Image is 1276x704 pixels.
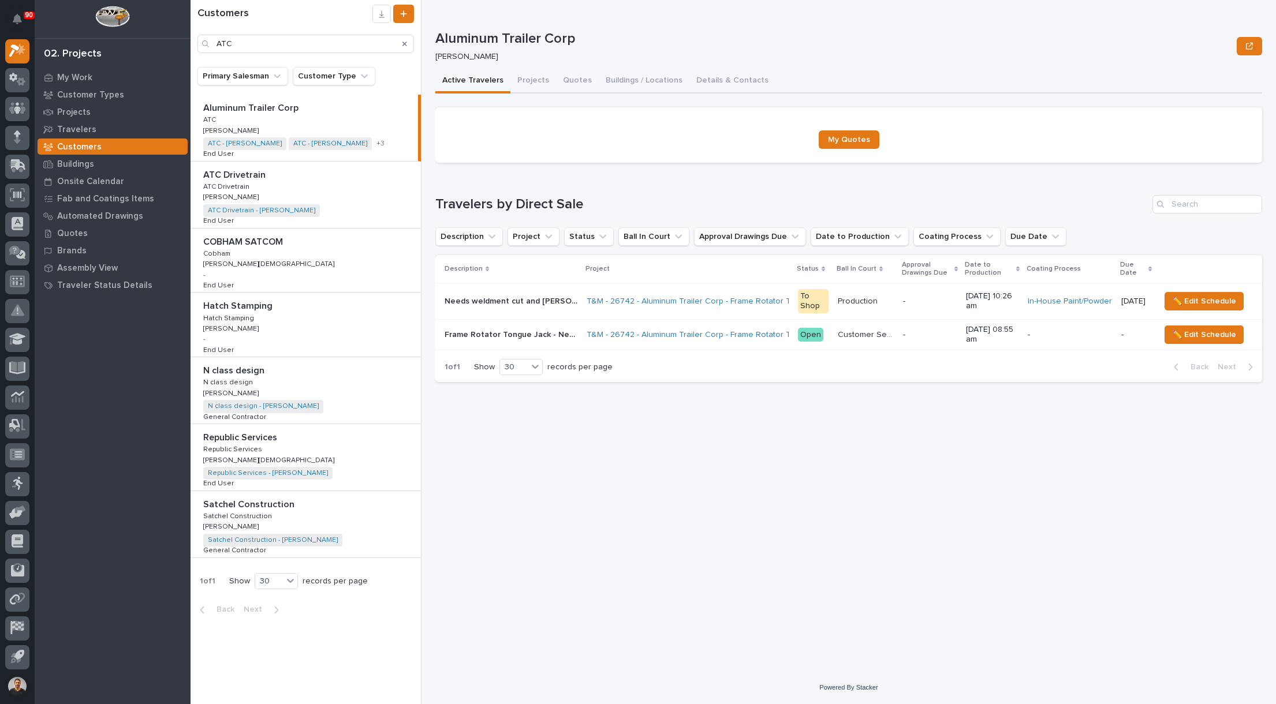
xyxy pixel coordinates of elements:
[35,138,191,155] a: Customers
[1027,263,1081,275] p: Coating Process
[44,48,102,61] div: 02. Projects
[210,604,234,615] span: Back
[966,291,1018,311] p: [DATE] 10:26 am
[500,361,528,373] div: 30
[435,69,510,93] button: Active Travelers
[1121,297,1151,306] p: [DATE]
[208,207,315,215] a: ATC Drivetrain - [PERSON_NAME]
[1172,328,1236,342] span: ✏️ Edit Schedule
[694,227,806,246] button: Approval Drawings Due
[585,263,610,275] p: Project
[903,297,957,306] p: -
[587,330,946,340] a: T&M - 26742 - Aluminum Trailer Corp - Frame Rotator Tongue Jack - Needs Repair - Out in Bldg 4
[191,95,421,162] a: Aluminum Trailer CorpAluminum Trailer Corp ATCATC [PERSON_NAME][PERSON_NAME] ATC - [PERSON_NAME] ...
[203,497,297,510] p: Satchel Construction
[903,330,957,340] p: -
[1213,362,1262,372] button: Next
[197,35,414,53] input: Search
[57,73,92,83] p: My Work
[966,325,1018,344] p: [DATE] 08:55 am
[510,69,556,93] button: Projects
[965,259,1013,280] p: Date to Production
[203,510,274,520] p: Satchel Construction
[798,328,823,342] div: Open
[203,344,236,354] p: End User
[819,130,879,149] a: My Quotes
[5,7,29,31] button: Notifications
[203,167,268,181] p: ATC Drivetrain
[819,684,878,691] a: Powered By Stacker
[35,207,191,224] a: Automated Drawings
[57,159,94,170] p: Buildings
[1121,330,1151,340] p: -
[618,227,689,246] button: Ball In Court
[57,229,88,239] p: Quotes
[828,136,870,144] span: My Quotes
[203,298,275,312] p: Hatch Stamping
[203,258,337,268] p: [PERSON_NAME][DEMOGRAPHIC_DATA]
[599,69,689,93] button: Buildings / Locations
[57,280,152,291] p: Traveler Status Details
[57,107,91,118] p: Projects
[229,576,250,586] p: Show
[203,363,267,376] p: N class design
[435,319,1262,350] tr: Frame Rotator Tongue Jack - Needs Repair - Out in [GEOGRAPHIC_DATA] 4Frame Rotator Tongue Jack - ...
[35,276,191,294] a: Traveler Status Details
[203,411,268,421] p: General Contractor
[25,11,33,19] p: 90
[203,312,256,323] p: Hatch Stamping
[35,103,191,121] a: Projects
[244,604,269,615] span: Next
[35,224,191,242] a: Quotes
[191,293,421,357] a: Hatch StampingHatch Stamping Hatch StampingHatch Stamping [PERSON_NAME][PERSON_NAME] -End UserEnd...
[1172,294,1236,308] span: ✏️ Edit Schedule
[203,454,337,465] p: [PERSON_NAME][DEMOGRAPHIC_DATA]
[203,520,261,531] p: [PERSON_NAME]
[35,173,191,190] a: Onsite Calendar
[838,294,880,306] p: Production
[435,52,1228,62] p: [PERSON_NAME]
[1165,292,1244,310] button: ✏️ Edit Schedule
[255,575,283,587] div: 30
[203,443,264,454] p: Republic Services
[57,246,87,256] p: Brands
[239,604,288,615] button: Next
[838,328,897,340] p: Customer Service
[564,227,614,246] button: Status
[1184,362,1208,372] span: Back
[203,477,236,488] p: End User
[208,469,328,477] a: Republic Services - [PERSON_NAME]
[203,114,218,124] p: ATC
[508,227,559,246] button: Project
[303,576,368,586] p: records per page
[191,357,421,424] a: N class designN class design N class designN class design [PERSON_NAME][PERSON_NAME] N class desi...
[191,424,421,491] a: Republic ServicesRepublic Services Republic ServicesRepublic Services [PERSON_NAME][DEMOGRAPHIC_D...
[556,69,599,93] button: Quotes
[435,196,1148,213] h1: Travelers by Direct Sale
[197,67,288,85] button: Primary Salesman
[35,155,191,173] a: Buildings
[208,536,338,544] a: Satchel Construction - [PERSON_NAME]
[913,227,1001,246] button: Coating Process
[902,259,952,280] p: Approval Drawings Due
[797,263,819,275] p: Status
[197,8,372,20] h1: Customers
[57,90,124,100] p: Customer Types
[203,181,252,191] p: ATC Drivetrain
[203,376,255,387] p: N class design
[203,544,268,555] p: General Contractor
[547,362,613,372] p: records per page
[203,215,236,225] p: End User
[57,263,118,274] p: Assembly View
[445,263,483,275] p: Description
[208,402,319,410] a: N class design - [PERSON_NAME]
[203,387,261,398] p: [PERSON_NAME]
[837,263,876,275] p: Ball In Court
[35,259,191,276] a: Assembly View
[35,242,191,259] a: Brands
[811,227,909,246] button: Date to Production
[203,234,285,248] p: COBHAM SATCOM
[1165,325,1244,344] button: ✏️ Edit Schedule
[293,140,367,148] a: ATC - [PERSON_NAME]
[474,362,495,372] p: Show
